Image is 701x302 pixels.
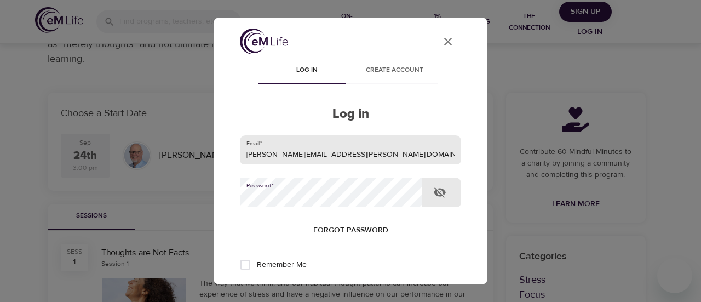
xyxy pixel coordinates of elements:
[240,58,461,84] div: disabled tabs example
[257,259,307,271] span: Remember Me
[435,29,461,55] button: close
[313,224,388,237] span: Forgot password
[357,65,432,76] span: Create account
[269,65,344,76] span: Log in
[240,106,461,122] h2: Log in
[309,220,393,241] button: Forgot password
[240,29,288,54] img: logo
